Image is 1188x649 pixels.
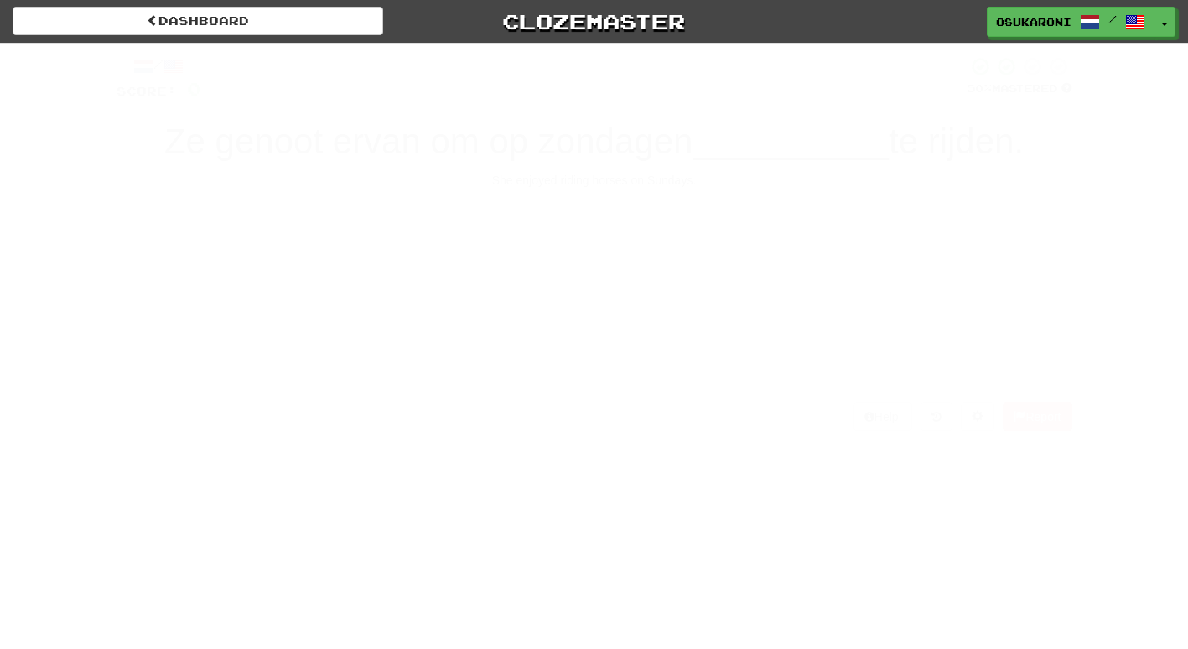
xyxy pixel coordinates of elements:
[889,122,1024,161] span: te rijden.
[853,402,913,431] button: Help!
[117,172,1072,189] div: She enjoyed riding horses on Sundays.
[117,84,177,98] span: Score:
[746,320,786,346] span: koe
[392,224,470,250] span: gelooft
[607,200,917,273] button: 2.vrouwelijke
[737,330,747,344] small: 4 .
[272,200,582,273] button: 1.gelooft
[1108,13,1117,25] span: /
[399,320,463,346] span: paard
[693,234,703,247] small: 2 .
[408,7,779,36] a: Clozemaster
[382,234,392,247] small: 1 .
[1003,402,1071,431] button: Report
[693,122,889,161] span: __________
[967,81,1072,96] div: Mastered
[996,14,1071,29] span: Osukaroni
[607,297,917,370] button: 4.koe
[164,122,693,161] span: Ze genoot ervan om op zondagen
[117,56,201,77] div: /
[921,402,952,431] button: Round history (alt+y)
[967,81,992,95] span: 50 %
[13,7,383,35] a: Dashboard
[390,330,400,344] small: 3 .
[703,224,831,250] span: vrouwelijke
[272,297,582,370] button: 3.paard
[187,78,201,99] span: 0
[987,7,1154,37] a: Osukaroni /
